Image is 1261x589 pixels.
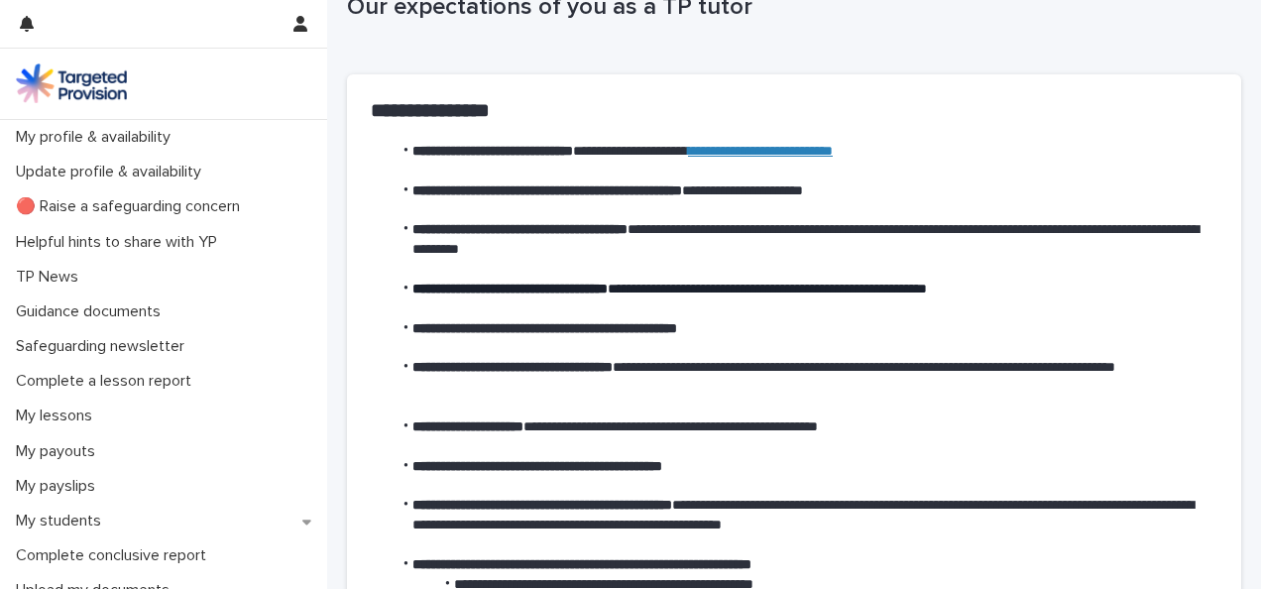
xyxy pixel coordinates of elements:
p: My students [8,512,117,530]
p: Safeguarding newsletter [8,337,200,356]
p: My lessons [8,407,108,425]
p: My payslips [8,477,111,496]
p: 🔴 Raise a safeguarding concern [8,197,256,216]
p: Guidance documents [8,302,176,321]
p: Complete conclusive report [8,546,222,565]
p: TP News [8,268,94,287]
p: Update profile & availability [8,163,217,181]
p: Complete a lesson report [8,372,207,391]
p: Helpful hints to share with YP [8,233,233,252]
p: My payouts [8,442,111,461]
img: M5nRWzHhSzIhMunXDL62 [16,63,127,103]
p: My profile & availability [8,128,186,147]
